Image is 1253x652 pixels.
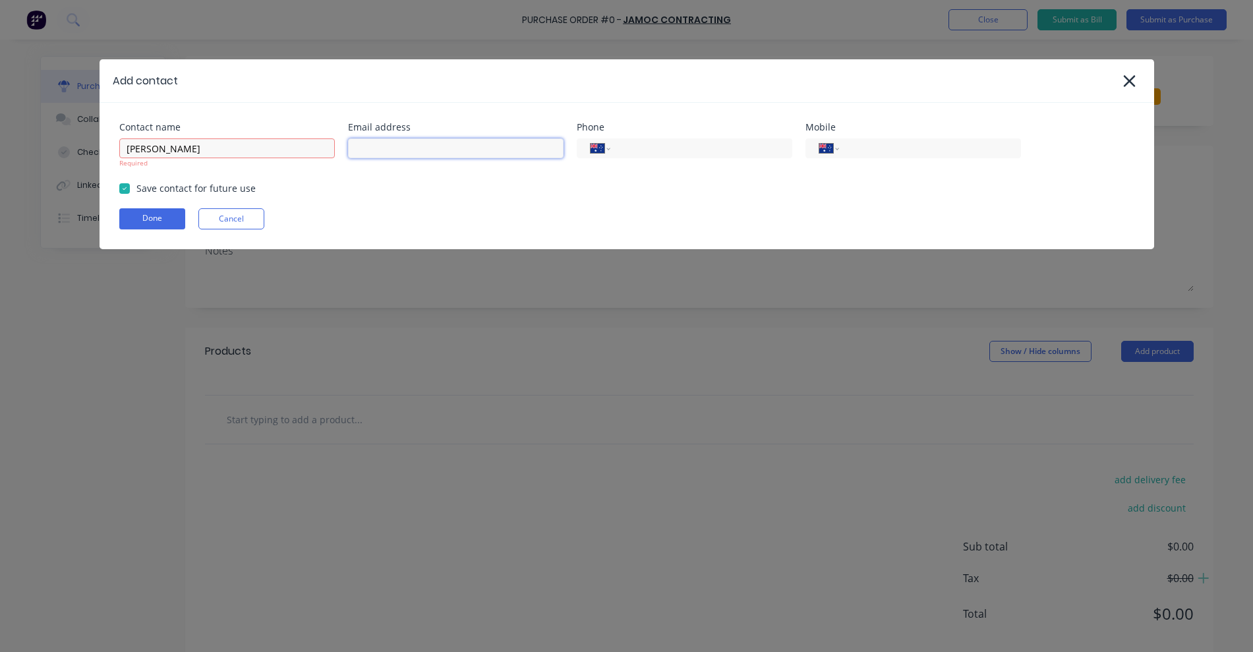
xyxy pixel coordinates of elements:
button: Cancel [198,208,264,229]
div: Save contact for future use [136,181,256,195]
button: Done [119,208,185,229]
div: Contact name [119,123,335,132]
div: Required [119,158,335,168]
div: Email address [348,123,564,132]
div: Phone [577,123,792,132]
div: Mobile [805,123,1021,132]
div: Add contact [113,73,178,89]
